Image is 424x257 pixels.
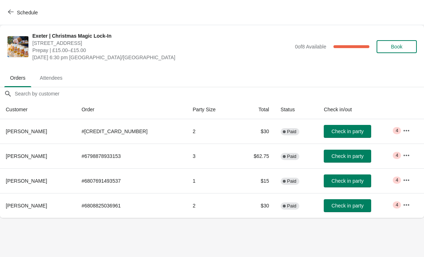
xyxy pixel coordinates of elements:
span: [PERSON_NAME] [6,203,47,209]
td: $62.75 [236,144,275,168]
span: Paid [287,203,296,209]
td: $30 [236,119,275,144]
td: # [CREDIT_CARD_NUMBER] [76,119,187,144]
button: Check in party [324,174,371,187]
td: 2 [187,193,236,218]
span: 0 of 8 Available [295,44,326,50]
span: 4 [396,202,398,208]
td: $15 [236,168,275,193]
td: 1 [187,168,236,193]
button: Check in party [324,125,371,138]
span: [PERSON_NAME] [6,153,47,159]
img: Exeter | Christmas Magic Lock-In [8,36,28,57]
span: Orders [4,71,31,84]
span: Check in party [332,153,364,159]
span: Schedule [17,10,38,15]
span: [PERSON_NAME] [6,128,47,134]
input: Search by customer [14,87,424,100]
td: 3 [187,144,236,168]
th: Status [275,100,318,119]
th: Check in/out [318,100,397,119]
span: Check in party [332,128,364,134]
span: Paid [287,129,296,135]
button: Schedule [4,6,43,19]
th: Party Size [187,100,236,119]
span: Prepay | £15.00–£15.00 [32,47,291,54]
span: [DATE] 6:30 pm [GEOGRAPHIC_DATA]/[GEOGRAPHIC_DATA] [32,54,291,61]
th: Total [236,100,275,119]
span: Check in party [332,203,364,209]
th: Order [76,100,187,119]
span: 4 [396,177,398,183]
span: Paid [287,178,296,184]
button: Check in party [324,150,371,163]
span: Attendees [34,71,68,84]
span: [PERSON_NAME] [6,178,47,184]
span: [STREET_ADDRESS] [32,39,291,47]
button: Check in party [324,199,371,212]
td: # 6798878933153 [76,144,187,168]
span: 4 [396,153,398,158]
td: 2 [187,119,236,144]
span: Check in party [332,178,364,184]
span: Paid [287,154,296,159]
td: $30 [236,193,275,218]
button: Book [377,40,417,53]
span: 4 [396,128,398,134]
td: # 6807691493537 [76,168,187,193]
span: Exeter | Christmas Magic Lock-In [32,32,291,39]
td: # 6808825036961 [76,193,187,218]
span: Book [391,44,402,50]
